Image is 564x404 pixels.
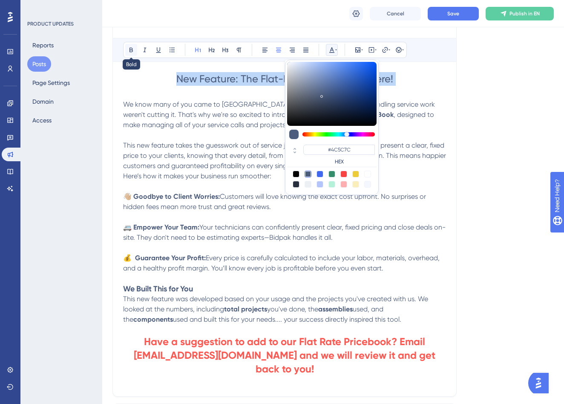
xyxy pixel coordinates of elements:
span: you've done, the [267,305,318,313]
strong: total projects [224,305,267,313]
span: Publish in EN [509,10,540,17]
button: Domain [27,94,59,109]
button: Posts [27,56,51,72]
span: Your technicians can confidently present clear, fixed pricing and close deals on-site. They don't... [123,223,446,241]
label: HEX [303,158,375,165]
span: Here’s how it makes your business run smoother: [123,172,271,180]
span: Customers will love knowing the exact cost upfront. No surprises or hidden fees mean more trust a... [123,192,428,211]
span: We know many of you came to [GEOGRAPHIC_DATA] because the old ways of handling service work weren... [123,100,437,119]
span: used and built this for your needs.... your success directly inspired this tool. [173,315,401,323]
span: Need Help? [20,2,53,12]
button: Access [27,113,57,128]
strong: Have a suggestion to add to our Flat Rate Pricebook? Email [EMAIL_ADDRESS][DOMAIN_NAME] and we wi... [134,335,438,375]
button: Page Settings [27,75,75,90]
span: Cancel [387,10,404,17]
span: New Feature: The Flat-Rate Price Book Is Here! [176,73,393,85]
strong: 💰 Guarantee Your Profit: [123,254,206,262]
button: Cancel [370,7,421,20]
span: Save [447,10,459,17]
strong: We Built This for You [123,284,193,294]
button: Reports [27,38,59,53]
strong: components [133,315,173,323]
span: This new feature was developed based on your usage and the projects you've created with us. We lo... [123,295,430,313]
iframe: UserGuiding AI Assistant Launcher [528,370,554,396]
button: Save [428,7,479,20]
span: This new feature takes the guesswork out of service jobs. Now, you can confidently present a clea... [123,141,448,170]
strong: assemblies [318,305,353,313]
div: PRODUCT UPDATES [27,20,74,27]
strong: 🚐 Empower Your Team: [123,223,199,231]
button: Publish in EN [486,7,554,20]
span: Every price is carefully calculated to include your labor, materials, overhead, and a healthy pro... [123,254,441,272]
strong: 👋🏼 Goodbye to Client Worries: [123,192,220,201]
